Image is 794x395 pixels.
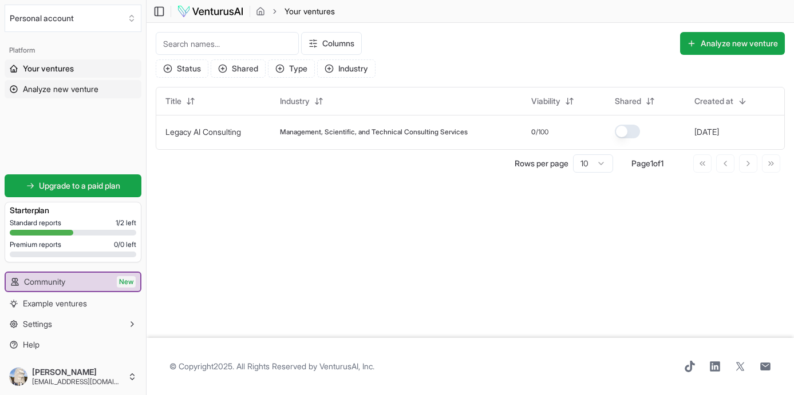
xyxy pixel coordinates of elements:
[688,92,754,110] button: Created at
[23,339,39,350] span: Help
[5,315,141,333] button: Settings
[694,126,719,138] button: [DATE]
[285,6,335,17] span: Your ventures
[156,59,208,78] button: Status
[5,336,141,354] a: Help
[5,80,141,98] a: Analyze new venture
[694,95,733,107] span: Created at
[653,158,661,168] span: of
[24,276,65,288] span: Community
[301,32,362,55] button: Columns
[9,368,27,386] img: ACg8ocKn4uEvTFDg5TdLbTiuQeSVF52jQS_AIUzRFa3NmnkwOTLbUItN=s96-c
[177,5,244,18] img: logo
[280,127,468,137] span: Management, Scientific, and Technical Consulting Services
[273,92,330,110] button: Industry
[165,127,241,137] a: Legacy AI Consulting
[5,363,141,390] button: [PERSON_NAME][EMAIL_ADDRESS][DOMAIN_NAME]
[10,205,136,216] h3: Starter plan
[268,59,315,78] button: Type
[280,95,310,107] span: Industry
[10,240,61,249] span: Premium reports
[117,276,136,288] span: New
[5,174,141,197] a: Upgrade to a paid plan
[319,361,373,371] a: VenturusAI, Inc
[615,95,641,107] span: Shared
[531,127,536,137] span: 0
[680,32,785,55] button: Analyze new venture
[32,377,123,386] span: [EMAIL_ADDRESS][DOMAIN_NAME]
[5,41,141,59] div: Platform
[39,180,120,191] span: Upgrade to a paid plan
[169,361,374,372] span: © Copyright 2025 . All Rights Reserved by .
[650,158,653,168] span: 1
[211,59,266,78] button: Shared
[32,367,123,377] span: [PERSON_NAME]
[116,218,136,228] span: 1 / 2 left
[5,5,141,32] button: Select an organization
[165,95,181,107] span: Title
[524,92,581,110] button: Viability
[10,218,61,228] span: Standard reports
[531,95,560,107] span: Viability
[631,158,650,168] span: Page
[536,127,548,137] span: /100
[23,63,74,74] span: Your ventures
[256,6,335,17] nav: breadcrumb
[515,158,568,169] p: Rows per page
[23,83,98,95] span: Analyze new venture
[608,92,662,110] button: Shared
[5,59,141,78] a: Your ventures
[23,298,87,309] span: Example ventures
[23,318,52,330] span: Settings
[6,273,140,291] a: CommunityNew
[156,32,299,55] input: Search names...
[5,294,141,313] a: Example ventures
[114,240,136,249] span: 0 / 0 left
[661,158,663,168] span: 1
[165,126,241,138] button: Legacy AI Consulting
[159,92,202,110] button: Title
[317,59,376,78] button: Industry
